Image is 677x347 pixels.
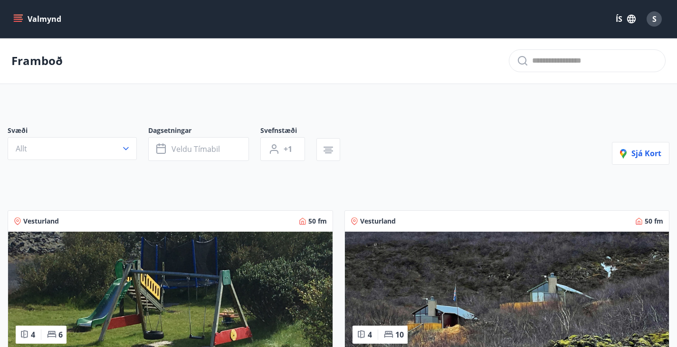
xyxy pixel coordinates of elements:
[16,143,27,154] span: Allt
[643,8,666,30] button: S
[8,137,137,160] button: Allt
[172,144,220,154] span: Veldu tímabil
[610,10,641,28] button: ÍS
[8,126,148,137] span: Svæði
[652,14,657,24] span: S
[620,148,661,159] span: Sjá kort
[395,329,404,340] span: 10
[148,126,260,137] span: Dagsetningar
[11,53,63,69] p: Framboð
[11,10,65,28] button: menu
[368,329,372,340] span: 4
[260,126,316,137] span: Svefnstæði
[23,216,59,226] span: Vesturland
[360,216,396,226] span: Vesturland
[148,137,249,161] button: Veldu tímabil
[284,144,292,154] span: +1
[612,142,669,165] button: Sjá kort
[645,216,663,226] span: 50 fm
[31,329,35,340] span: 4
[58,329,63,340] span: 6
[260,137,305,161] button: +1
[308,216,327,226] span: 50 fm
